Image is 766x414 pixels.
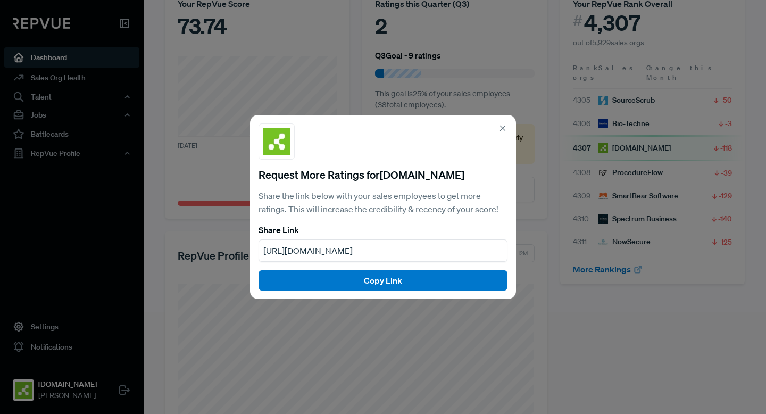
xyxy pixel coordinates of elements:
[259,168,507,181] h5: Request More Ratings for [DOMAIN_NAME]
[263,245,353,256] span: [URL][DOMAIN_NAME]
[259,189,507,217] p: Share the link below with your sales employees to get more ratings. This will increase the credib...
[259,270,507,291] button: Copy Link
[263,128,290,155] img: Kontakt.io
[259,225,507,235] h6: Share Link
